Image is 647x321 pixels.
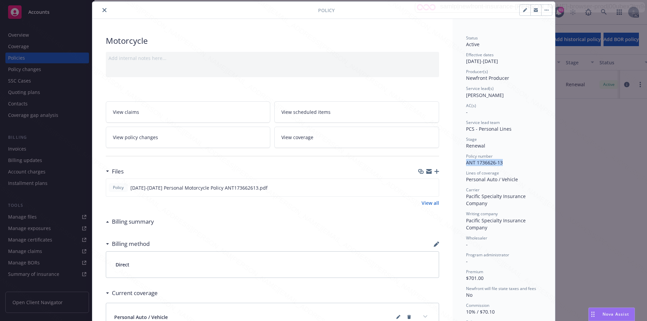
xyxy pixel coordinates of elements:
button: download file [419,184,425,191]
span: Policy number [466,153,493,159]
span: View claims [113,108,139,116]
span: Nova Assist [603,311,629,317]
span: PCS - Personal Lines [466,126,512,132]
span: Newfront Producer [466,75,509,81]
a: View claims [106,101,271,123]
span: Status [466,35,478,41]
div: Files [106,167,124,176]
span: $701.00 [466,275,484,281]
span: Service lead(s) [466,86,494,91]
a: View scheduled items [274,101,439,123]
span: Personal Auto / Vehicle [114,314,168,321]
h3: Current coverage [112,289,158,297]
span: - [466,109,468,115]
span: Program administrator [466,252,509,258]
span: Lines of coverage [466,170,499,176]
div: Drag to move [589,308,597,321]
h3: Billing method [112,239,150,248]
span: AC(s) [466,103,476,108]
span: View policy changes [113,134,158,141]
span: Writing company [466,211,498,217]
span: [PERSON_NAME] [466,92,504,98]
a: View policy changes [106,127,271,148]
span: Effective dates [466,52,494,58]
span: View coverage [281,134,313,141]
span: Active [466,41,480,47]
div: Motorcycle [106,35,439,46]
span: 10% / $70.10 [466,309,495,315]
span: - [466,258,468,264]
div: Add internal notes here... [109,55,436,62]
a: View coverage [274,127,439,148]
h3: Billing summary [112,217,154,226]
div: Current coverage [106,289,158,297]
span: Commission [466,302,489,308]
div: [DATE] - [DATE] [466,52,542,65]
span: Pacific Specialty Insurance Company [466,217,527,231]
span: Service lead team [466,120,500,125]
span: ANT 1736626-13 [466,159,503,166]
span: Stage [466,136,477,142]
span: No [466,292,472,298]
span: [DATE]-[DATE] Personal Motorcycle Policy ANT173662613.pdf [130,184,268,191]
span: Policy [318,7,335,14]
span: Personal Auto / Vehicle [466,176,518,183]
span: Producer(s) [466,69,488,74]
span: Carrier [466,187,480,193]
button: Nova Assist [588,308,635,321]
div: Billing summary [106,217,154,226]
div: Billing method [106,239,150,248]
span: Premium [466,269,483,275]
span: Pacific Specialty Insurance Company [466,193,527,206]
button: close [100,6,109,14]
span: View scheduled items [281,108,331,116]
div: Direct [106,252,439,278]
span: - [466,241,468,248]
span: Wholesaler [466,235,487,241]
span: Newfront will file state taxes and fees [466,286,536,291]
a: View all [422,199,439,206]
h3: Files [112,167,124,176]
button: preview file [430,184,436,191]
span: Renewal [466,142,485,149]
span: Policy [112,185,125,191]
